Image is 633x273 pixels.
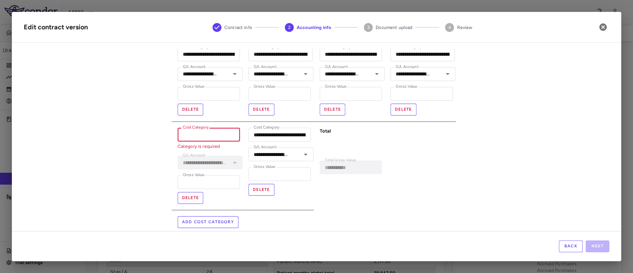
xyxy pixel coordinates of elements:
[300,149,311,160] button: Open
[297,24,331,31] span: Accounting info
[178,192,204,204] button: Delete
[372,69,382,79] button: Open
[183,44,209,51] label: Cost Category
[300,69,311,79] button: Open
[24,22,88,32] div: Edit contract version
[248,104,274,116] button: Delete
[279,14,337,41] button: Accounting info
[442,69,453,79] button: Open
[254,124,280,131] label: Cost Category
[230,69,240,79] button: Open
[183,84,204,90] label: Gross Value
[325,157,356,163] label: Total Gross Value
[320,104,346,116] button: Delete
[178,104,204,116] button: Delete
[207,14,258,41] button: Contract info
[559,240,583,252] button: Back
[183,172,204,178] label: Gross Value
[254,144,276,150] label: G/L Account
[320,128,385,134] h6: Total
[183,152,205,159] label: G/L Account
[178,216,238,228] button: Add cost category
[254,44,280,51] label: Cost Category
[183,64,205,70] label: G/L Account
[325,44,351,51] label: Cost Category
[248,184,274,196] button: Delete
[390,104,416,116] button: Delete
[288,25,290,30] text: 2
[183,124,209,131] label: Cost Category
[396,64,418,70] label: G/L Account
[396,44,422,51] label: Cost Category
[254,64,276,70] label: G/L Account
[325,84,346,90] label: Gross Value
[325,64,347,70] label: G/L Account
[396,84,417,90] label: Gross Value
[254,164,275,170] label: Gross Value
[178,143,240,150] p: Category is required
[254,84,275,90] label: Gross Value
[224,24,252,31] span: Contract info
